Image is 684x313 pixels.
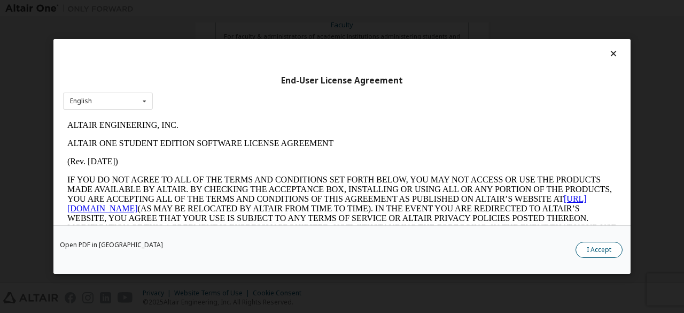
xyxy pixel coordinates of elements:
p: IF YOU DO NOT AGREE TO ALL OF THE TERMS AND CONDITIONS SET FORTH BELOW, YOU MAY NOT ACCESS OR USE... [4,59,554,136]
div: End-User License Agreement [63,75,621,86]
p: ALTAIR ONE STUDENT EDITION SOFTWARE LICENSE AGREEMENT [4,22,554,32]
button: I Accept [576,242,623,258]
a: Open PDF in [GEOGRAPHIC_DATA] [60,242,163,248]
p: (Rev. [DATE]) [4,41,554,50]
a: [URL][DOMAIN_NAME] [4,78,524,97]
div: English [70,98,92,104]
p: ALTAIR ENGINEERING, INC. [4,4,554,14]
